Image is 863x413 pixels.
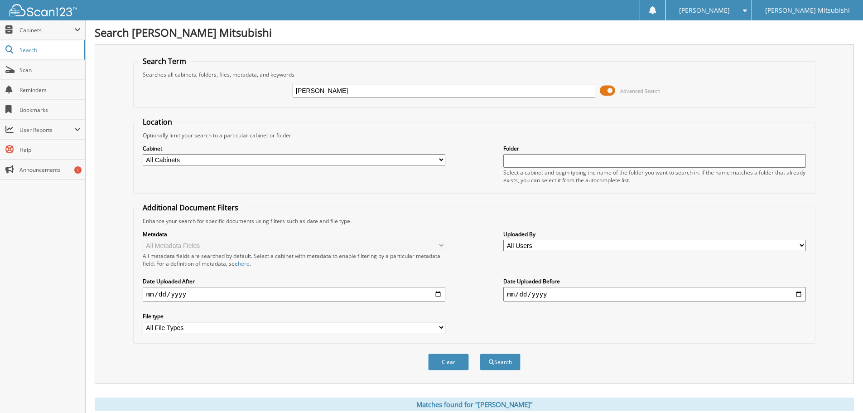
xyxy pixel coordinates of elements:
[503,230,806,238] label: Uploaded By
[620,87,661,94] span: Advanced Search
[19,146,81,154] span: Help
[143,287,445,301] input: start
[143,230,445,238] label: Metadata
[95,398,854,411] div: Matches found for "[PERSON_NAME]"
[138,203,243,213] legend: Additional Document Filters
[503,277,806,285] label: Date Uploaded Before
[74,166,82,174] div: 1
[95,25,854,40] h1: Search [PERSON_NAME] Mitsubishi
[503,145,806,152] label: Folder
[143,252,445,267] div: All metadata fields are searched by default. Select a cabinet with metadata to enable filtering b...
[19,46,79,54] span: Search
[238,260,250,267] a: here
[9,4,77,16] img: scan123-logo-white.svg
[138,71,810,78] div: Searches all cabinets, folders, files, metadata, and keywords
[19,106,81,114] span: Bookmarks
[19,86,81,94] span: Reminders
[138,217,810,225] div: Enhance your search for specific documents using filters such as date and file type.
[428,354,469,370] button: Clear
[138,131,810,139] div: Optionally limit your search to a particular cabinet or folder
[679,8,730,13] span: [PERSON_NAME]
[503,169,806,184] div: Select a cabinet and begin typing the name of the folder you want to search in. If the name match...
[143,277,445,285] label: Date Uploaded After
[19,166,81,174] span: Announcements
[503,287,806,301] input: end
[765,8,850,13] span: [PERSON_NAME] Mitsubishi
[19,26,74,34] span: Cabinets
[19,126,74,134] span: User Reports
[143,312,445,320] label: File type
[480,354,521,370] button: Search
[138,117,177,127] legend: Location
[19,66,81,74] span: Scan
[138,56,191,66] legend: Search Term
[143,145,445,152] label: Cabinet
